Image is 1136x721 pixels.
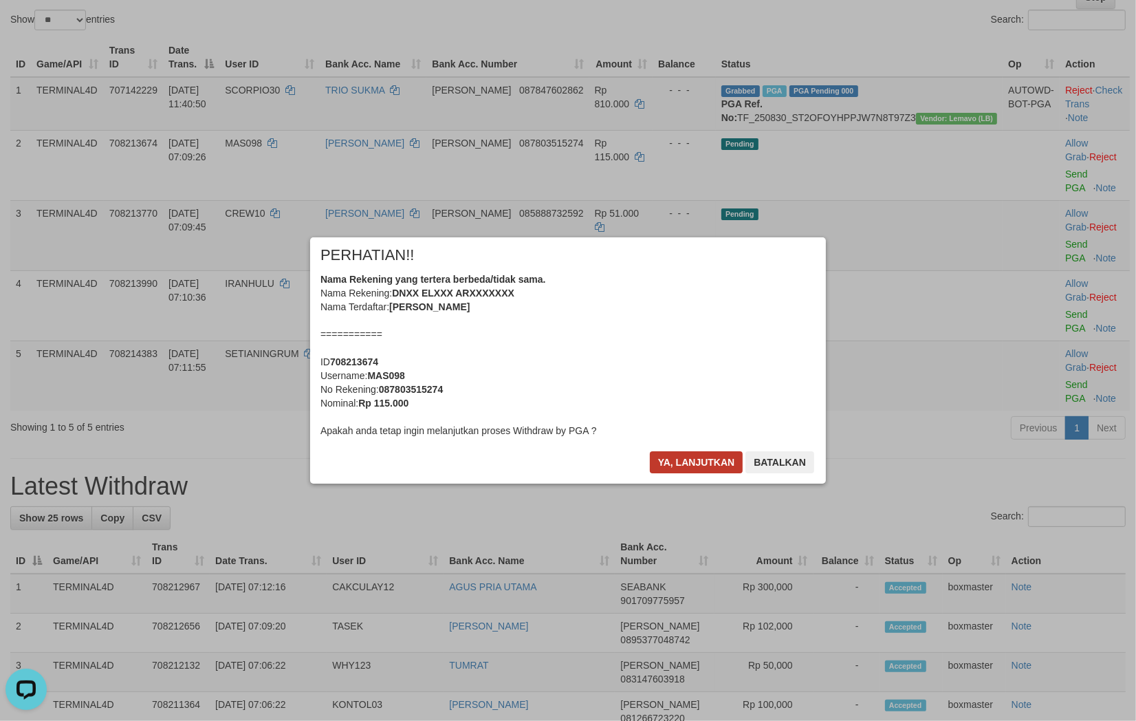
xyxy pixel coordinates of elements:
b: Nama Rekening yang tertera berbeda/tidak sama. [320,274,546,285]
b: MAS098 [367,370,404,381]
button: Ya, lanjutkan [650,451,743,473]
div: Nama Rekening: Nama Terdaftar: =========== ID Username: No Rekening: Nominal: Apakah anda tetap i... [320,272,816,438]
span: PERHATIAN!! [320,248,415,262]
b: 708213674 [330,356,378,367]
button: Open LiveChat chat widget [6,6,47,47]
b: 087803515274 [379,384,443,395]
button: Batalkan [745,451,814,473]
b: [PERSON_NAME] [389,301,470,312]
b: Rp 115.000 [358,398,408,409]
b: DNXX ELXXX ARXXXXXXX [392,288,514,299]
